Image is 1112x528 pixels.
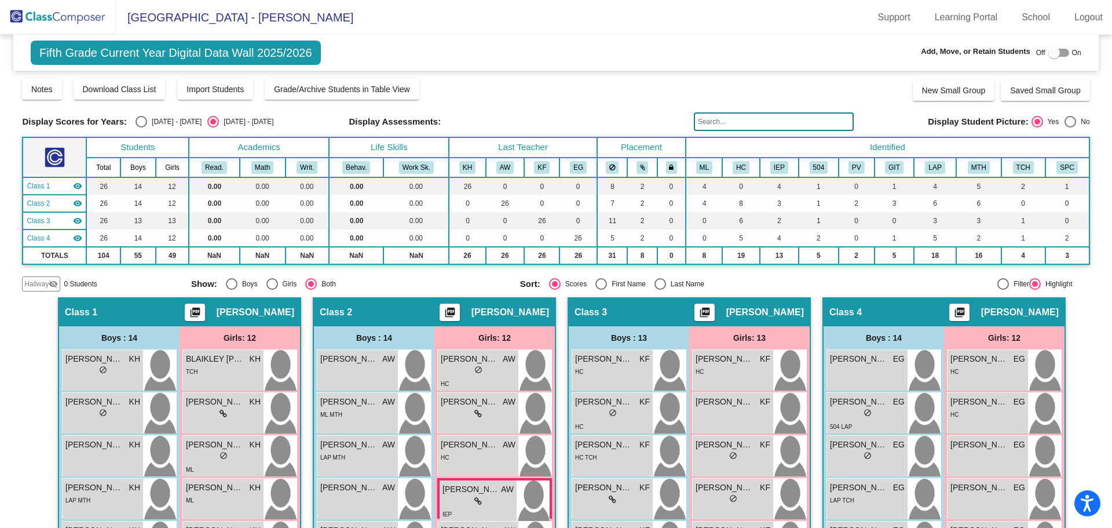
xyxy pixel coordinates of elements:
div: Girls: 12 [944,326,1065,349]
mat-icon: picture_as_pdf [697,307,711,323]
span: BLAIKLEY [PERSON_NAME] [186,353,244,365]
button: EG [570,161,587,174]
td: 14 [120,195,156,212]
td: 19 [722,247,759,264]
td: 2 [799,230,838,247]
td: 0.00 [383,195,449,212]
td: 1 [1045,177,1089,195]
span: Class 4 [27,233,50,243]
span: Class 2 [27,198,50,209]
span: HC [575,424,583,430]
td: 104 [86,247,120,264]
td: 2 [627,177,657,195]
span: [PERSON_NAME] [830,353,888,365]
mat-icon: picture_as_pdf [188,307,202,323]
span: Saved Small Group [1010,86,1080,95]
span: KF [639,396,650,408]
th: 504 Plan [799,158,838,177]
td: 14 [120,177,156,195]
span: [PERSON_NAME] [471,307,549,318]
button: LAP [925,161,945,174]
mat-radio-group: Select an option [191,278,511,290]
td: 0.00 [189,230,239,247]
span: KH [250,396,261,408]
span: AW [382,353,395,365]
div: Boys : 14 [824,326,944,349]
td: 0.00 [383,212,449,230]
div: Last Name [666,279,704,289]
div: Filter [1009,279,1029,289]
td: 0 [559,212,597,230]
span: do_not_disturb_alt [99,409,107,417]
span: Display Student Picture: [928,116,1028,127]
td: 0 [1045,195,1089,212]
td: 0 [839,212,875,230]
th: Emily Getta [559,158,597,177]
th: Alyssa Wachtveitl [486,158,525,177]
mat-icon: visibility [73,181,82,191]
td: 0.00 [189,195,239,212]
td: 0 [657,230,686,247]
td: 5 [799,247,838,264]
span: [PERSON_NAME] [441,353,499,365]
td: 0 [449,230,485,247]
div: Scores [561,279,587,289]
td: 3 [956,212,1001,230]
td: 0 [686,230,722,247]
button: Download Class List [74,79,166,100]
th: Intervention Team Watchlist [875,158,914,177]
mat-radio-group: Select an option [520,278,840,290]
span: AW [382,396,395,408]
th: Kymm Faubus [524,158,559,177]
td: 2 [627,230,657,247]
td: 0 [486,230,525,247]
a: Learning Portal [926,8,1007,27]
th: Students [86,137,189,158]
span: Display Assessments: [349,116,441,127]
td: NaN [329,247,383,264]
td: 2 [956,230,1001,247]
td: 16 [956,247,1001,264]
td: 0 [686,212,722,230]
td: 26 [86,230,120,247]
td: 1 [875,230,914,247]
td: 26 [86,212,120,230]
td: 0 [524,177,559,195]
td: 13 [760,247,799,264]
td: 0.00 [286,177,329,195]
td: 26 [524,247,559,264]
td: 8 [722,195,759,212]
td: 0 [524,195,559,212]
button: KF [534,161,550,174]
td: 26 [449,247,485,264]
span: [PERSON_NAME] [950,396,1008,408]
button: Behav. [342,161,370,174]
span: [PERSON_NAME] [65,439,123,451]
span: Fifth Grade Current Year Digital Data Wall 2025/2026 [31,41,321,65]
span: [PERSON_NAME] [320,396,378,408]
span: New Small Group [922,86,986,95]
td: 0 [449,212,485,230]
td: 0 [1001,195,1045,212]
td: 6 [722,212,759,230]
div: Girls: 13 [689,326,810,349]
span: [PERSON_NAME] [575,396,633,408]
td: Alyssa Wachtveitl - No Class Name [23,195,86,212]
td: 0 [657,177,686,195]
th: Identified [686,137,1089,158]
td: 11 [597,212,628,230]
td: TOTALS [23,247,86,264]
span: Off [1036,48,1045,58]
span: [PERSON_NAME] [696,396,753,408]
span: Display Scores for Years: [22,116,127,127]
td: 14 [120,230,156,247]
td: 3 [875,195,914,212]
button: New Small Group [913,80,995,101]
span: do_not_disturb_alt [609,409,617,417]
span: do_not_disturb_alt [99,366,107,374]
span: HC [575,369,583,375]
button: IEP [770,161,788,174]
td: 0.00 [329,212,383,230]
div: Boys [237,279,258,289]
button: Print Students Details [185,304,205,321]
